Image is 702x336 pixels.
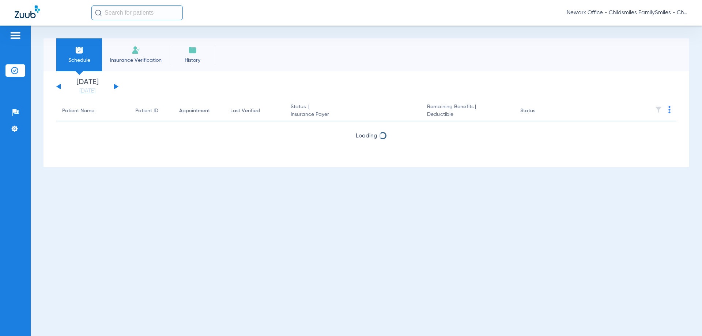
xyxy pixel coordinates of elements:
[514,101,564,121] th: Status
[291,111,415,118] span: Insurance Payer
[188,46,197,54] img: History
[179,107,219,115] div: Appointment
[65,79,109,95] li: [DATE]
[421,101,514,121] th: Remaining Benefits |
[95,10,102,16] img: Search Icon
[356,133,377,139] span: Loading
[62,57,97,64] span: Schedule
[15,5,40,18] img: Zuub Logo
[230,107,260,115] div: Last Verified
[75,46,84,54] img: Schedule
[285,101,421,121] th: Status |
[135,107,158,115] div: Patient ID
[135,107,167,115] div: Patient ID
[91,5,183,20] input: Search for patients
[62,107,124,115] div: Patient Name
[175,57,210,64] span: History
[62,107,94,115] div: Patient Name
[65,87,109,95] a: [DATE]
[230,107,279,115] div: Last Verified
[655,106,662,113] img: filter.svg
[132,46,140,54] img: Manual Insurance Verification
[668,106,671,113] img: group-dot-blue.svg
[179,107,210,115] div: Appointment
[107,57,164,64] span: Insurance Verification
[427,111,508,118] span: Deductible
[567,9,687,16] span: Newark Office - Childsmiles FamilySmiles - ChildSmiles [GEOGRAPHIC_DATA] - [GEOGRAPHIC_DATA] Gene...
[10,31,21,40] img: hamburger-icon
